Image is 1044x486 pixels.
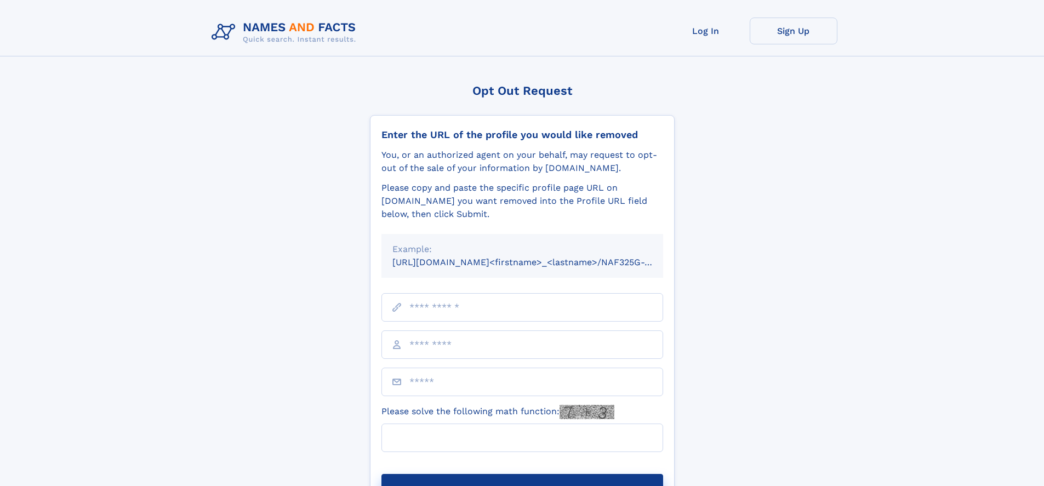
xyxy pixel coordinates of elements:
[392,243,652,256] div: Example:
[750,18,837,44] a: Sign Up
[381,129,663,141] div: Enter the URL of the profile you would like removed
[381,148,663,175] div: You, or an authorized agent on your behalf, may request to opt-out of the sale of your informatio...
[392,257,684,267] small: [URL][DOMAIN_NAME]<firstname>_<lastname>/NAF325G-xxxxxxxx
[381,405,614,419] label: Please solve the following math function:
[662,18,750,44] a: Log In
[207,18,365,47] img: Logo Names and Facts
[381,181,663,221] div: Please copy and paste the specific profile page URL on [DOMAIN_NAME] you want removed into the Pr...
[370,84,675,98] div: Opt Out Request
